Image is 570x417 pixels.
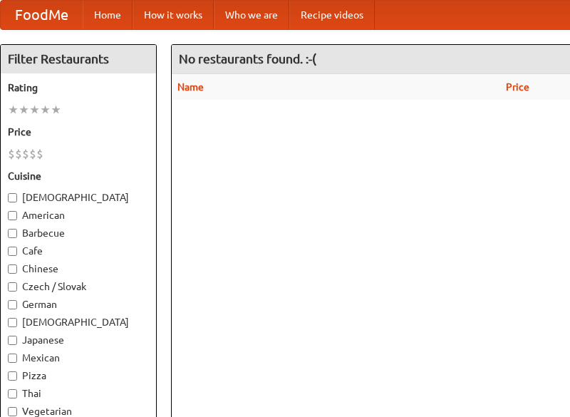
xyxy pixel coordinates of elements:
label: Cafe [8,244,149,258]
label: American [8,208,149,222]
label: [DEMOGRAPHIC_DATA] [8,190,149,205]
input: Japanese [8,336,17,345]
li: ★ [8,102,19,118]
a: Recipe videos [289,1,375,29]
label: Mexican [8,351,149,365]
input: Mexican [8,354,17,363]
input: Barbecue [8,229,17,238]
a: FoodMe [1,1,83,29]
input: Vegetarian [8,407,17,416]
label: Pizza [8,369,149,383]
h5: Rating [8,81,149,95]
input: Czech / Slovak [8,282,17,292]
label: Chinese [8,262,149,276]
li: ★ [51,102,61,118]
li: ★ [29,102,40,118]
label: German [8,297,149,312]
label: Barbecue [8,226,149,240]
input: [DEMOGRAPHIC_DATA] [8,193,17,202]
label: Thai [8,386,149,401]
h4: Filter Restaurants [1,45,156,73]
a: Name [177,81,204,93]
ng-pluralize: No restaurants found. :-( [179,52,316,66]
input: Chinese [8,264,17,274]
input: Thai [8,389,17,398]
li: $ [36,146,43,162]
label: Czech / Slovak [8,279,149,294]
li: $ [22,146,29,162]
input: [DEMOGRAPHIC_DATA] [8,318,17,327]
li: $ [8,146,15,162]
input: American [8,211,17,220]
h5: Cuisine [8,169,149,183]
li: ★ [40,102,51,118]
h5: Price [8,125,149,139]
a: Home [83,1,133,29]
li: $ [15,146,22,162]
li: ★ [19,102,29,118]
a: How it works [133,1,214,29]
a: Price [506,81,529,93]
label: Japanese [8,333,149,347]
label: [DEMOGRAPHIC_DATA] [8,315,149,329]
input: Pizza [8,371,17,381]
input: Cafe [8,247,17,256]
input: German [8,300,17,309]
a: Who we are [214,1,289,29]
li: $ [29,146,36,162]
